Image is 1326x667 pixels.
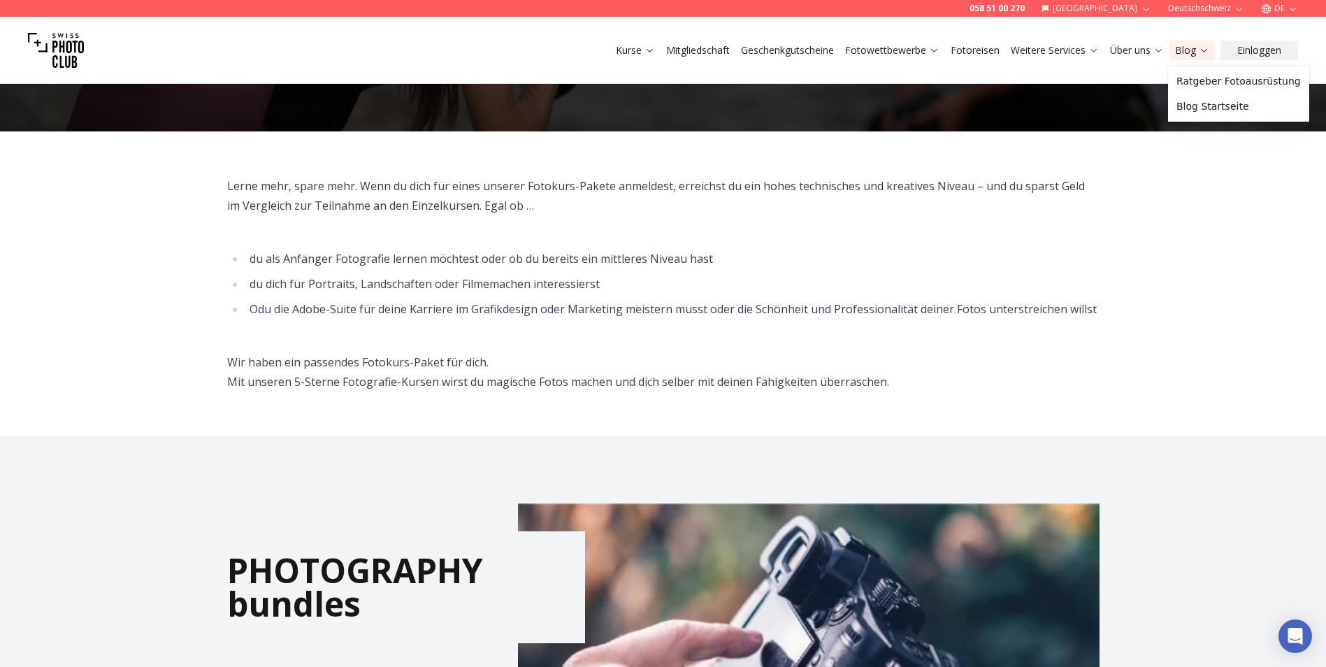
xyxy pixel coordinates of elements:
a: Ratgeber Fotoausrüstung [1171,69,1306,94]
div: Wir haben ein passendes Fotokurs-Paket für dich. [227,333,1100,372]
li: du als Anfänger Fotografie lernen möchtest oder ob du bereits ein mittleres Niveau hast [245,249,1100,268]
button: Kurse [610,41,661,60]
a: Blog Startseite [1171,94,1306,119]
img: Swiss photo club [28,22,84,78]
button: Mitgliedschaft [661,41,735,60]
a: Kurse [616,43,655,57]
a: Blog [1175,43,1209,57]
a: Mitgliedschaft [666,43,730,57]
button: Blog [1169,41,1215,60]
button: Weitere Services [1005,41,1104,60]
a: Weitere Services [1011,43,1099,57]
a: Geschenkgutscheine [741,43,834,57]
a: Fotoreisen [951,43,1000,57]
div: Lerne mehr, spare mehr. Wenn du dich für eines unserer Fotokurs-Pakete anmeldest, erreichst du ei... [227,176,1100,235]
a: Über uns [1110,43,1164,57]
button: Fotowettbewerbe [839,41,945,60]
button: Geschenkgutscheine [735,41,839,60]
li: du dich für Portraits, Landschaften oder Filmemachen interessierst [245,274,1100,294]
li: Odu die Adobe-Suite für deine Karriere im Grafikdesign oder Marketing meistern musst oder die Sch... [245,299,1100,319]
button: Über uns [1104,41,1169,60]
button: Einloggen [1220,41,1298,60]
a: 058 51 00 270 [970,3,1025,14]
a: Fotowettbewerbe [845,43,939,57]
div: Open Intercom Messenger [1278,619,1312,653]
div: PHOTOGRAPHY bundles [227,531,585,643]
button: Fotoreisen [945,41,1005,60]
div: Mit unseren 5-Sterne Fotografie-Kursen wirst du magische Fotos machen und dich selber mit deinen ... [227,372,1100,392]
